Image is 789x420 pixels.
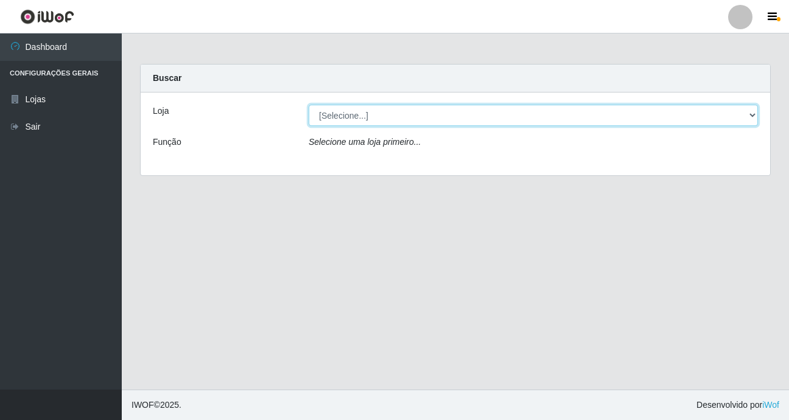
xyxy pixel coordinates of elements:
[131,399,181,411] span: © 2025 .
[153,73,181,83] strong: Buscar
[153,105,169,117] label: Loja
[696,399,779,411] span: Desenvolvido por
[20,9,74,24] img: CoreUI Logo
[131,400,154,410] span: IWOF
[309,137,421,147] i: Selecione uma loja primeiro...
[762,400,779,410] a: iWof
[153,136,181,149] label: Função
